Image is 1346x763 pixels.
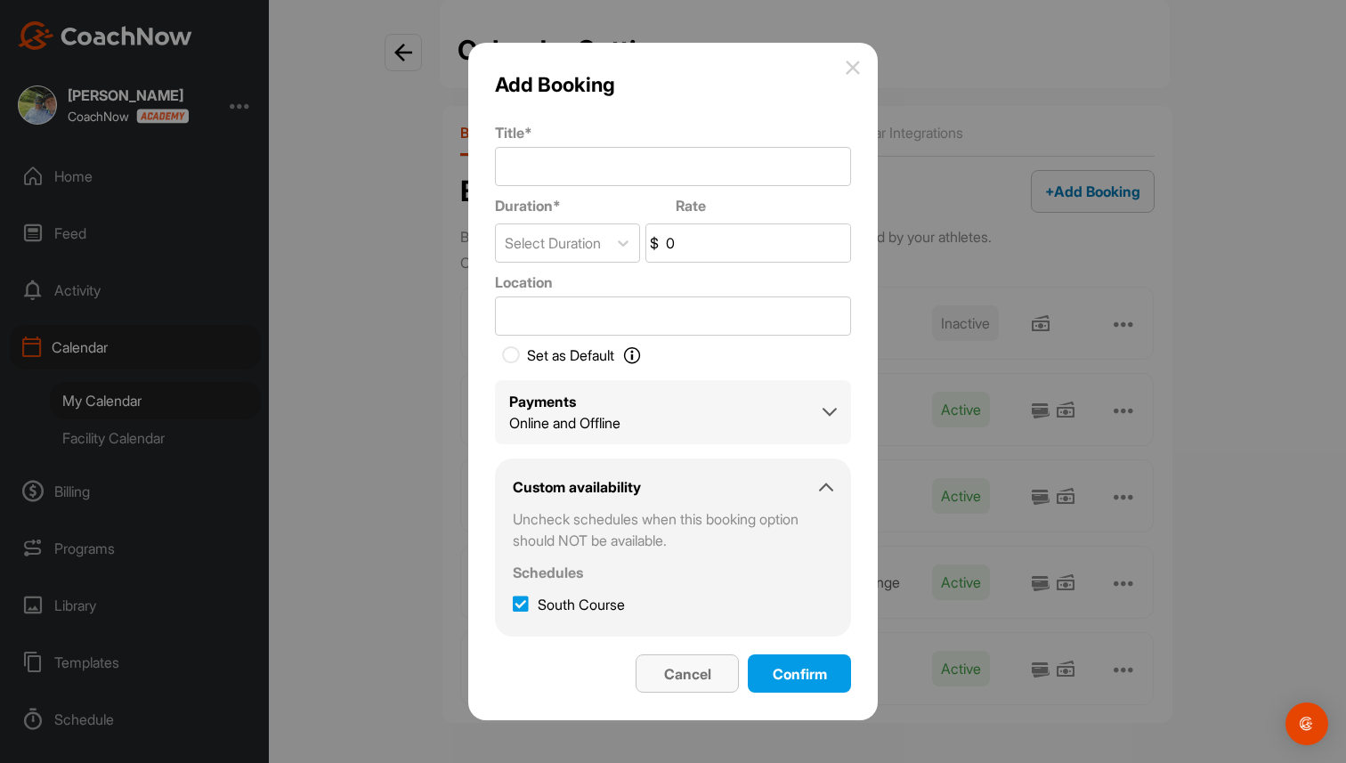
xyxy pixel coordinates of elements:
[513,562,833,583] p: Schedules
[646,229,662,257] span: $
[505,232,601,254] div: Select Duration
[773,665,827,683] span: Confirm
[495,272,851,293] label: Location
[509,412,620,434] div: Online and Offline
[676,195,844,216] label: Rate
[846,61,860,75] img: close
[509,391,620,412] div: Payments
[662,224,850,262] input: 0
[495,195,663,216] label: Duration *
[664,665,711,683] span: Cancel
[513,508,833,551] p: Uncheck schedules when this booking option should NOT be available.
[636,654,739,693] button: Cancel
[527,345,614,366] span: Set as Default
[513,476,641,498] div: Custom availability
[513,594,625,615] label: South Course
[748,654,851,693] button: Confirm
[495,122,851,143] label: Title *
[495,69,615,100] h2: Add Booking
[1285,702,1328,745] div: Open Intercom Messenger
